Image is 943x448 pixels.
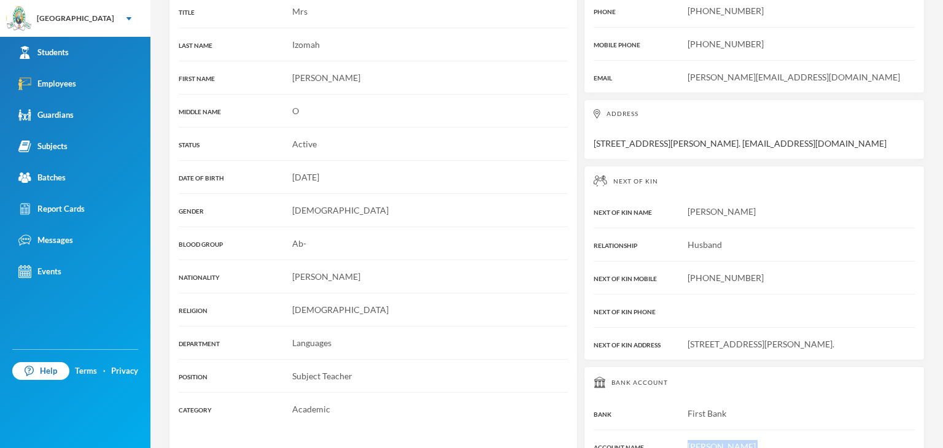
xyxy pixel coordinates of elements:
span: [DATE] [292,172,319,182]
span: Izomah [292,39,320,50]
div: · [103,365,106,377]
span: [PERSON_NAME] [292,271,360,282]
span: [PERSON_NAME][EMAIL_ADDRESS][DOMAIN_NAME] [688,72,900,82]
a: Help [12,362,69,380]
div: Report Cards [18,203,85,215]
span: First Bank [688,408,726,419]
div: Subjects [18,140,68,153]
span: Husband [688,239,722,250]
span: Mrs [292,6,308,17]
div: Employees [18,77,76,90]
div: [GEOGRAPHIC_DATA] [37,13,114,24]
span: Subject Teacher [292,371,352,381]
span: Active [292,139,317,149]
span: [PHONE_NUMBER] [688,39,764,49]
a: Privacy [111,365,138,377]
span: Ab- [292,238,306,249]
span: [PHONE_NUMBER] [688,272,764,283]
a: Terms [75,365,97,377]
div: Events [18,265,61,278]
div: Address [594,109,915,118]
span: [PHONE_NUMBER] [688,6,764,16]
div: Guardians [18,109,74,122]
span: NEXT OF KIN PHONE [594,308,656,315]
div: Batches [18,171,66,184]
div: [STREET_ADDRESS][PERSON_NAME]. [EMAIL_ADDRESS][DOMAIN_NAME] [584,99,925,160]
span: [PERSON_NAME] [688,206,756,217]
span: O [292,106,299,116]
span: Languages [292,338,332,348]
img: logo [7,7,31,31]
span: [PERSON_NAME] [292,72,360,83]
div: Bank Account [594,376,915,388]
span: [DEMOGRAPHIC_DATA] [292,304,389,315]
span: [DEMOGRAPHIC_DATA] [292,205,389,215]
div: Students [18,46,69,59]
div: Next of Kin [594,176,915,187]
div: Messages [18,234,73,247]
span: [STREET_ADDRESS][PERSON_NAME]. [688,339,834,349]
span: Academic [292,404,330,414]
